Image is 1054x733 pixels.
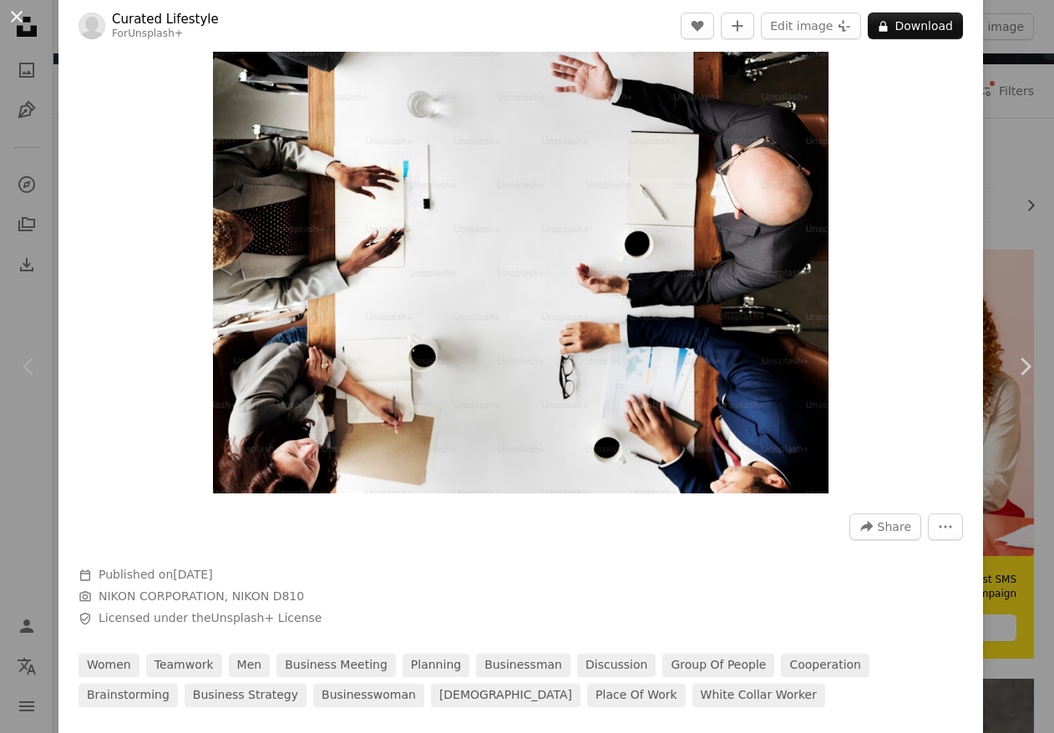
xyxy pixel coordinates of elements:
a: business strategy [185,684,307,707]
button: More Actions [928,513,963,540]
button: Like [681,13,714,39]
a: Unsplash+ [128,28,183,39]
a: place of work [587,684,686,707]
a: Curated Lifestyle [112,11,219,28]
a: planning [403,654,469,677]
span: Share [878,514,911,539]
span: Published on [99,568,213,581]
a: Next [996,286,1054,447]
img: Go to Curated Lifestyle's profile [79,13,105,39]
button: Download [868,13,963,39]
a: group of people [662,654,774,677]
a: women [79,654,139,677]
a: [DEMOGRAPHIC_DATA] [431,684,580,707]
button: Add to Collection [721,13,754,39]
span: Licensed under the [99,610,322,627]
a: men [229,654,271,677]
a: discussion [577,654,656,677]
a: Unsplash+ License [211,611,322,624]
a: teamwork [146,654,222,677]
a: business meeting [276,654,396,677]
button: NIKON CORPORATION, NIKON D810 [99,589,304,605]
div: For [112,28,219,41]
a: cooperation [781,654,869,677]
time: August 10, 2024 at 8:01:57 AM EDT [173,568,212,581]
a: businesswoman [313,684,424,707]
button: Edit image [761,13,861,39]
a: businessman [476,654,570,677]
a: brainstorming [79,684,178,707]
button: Share this image [849,513,921,540]
a: white collar worker [692,684,825,707]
